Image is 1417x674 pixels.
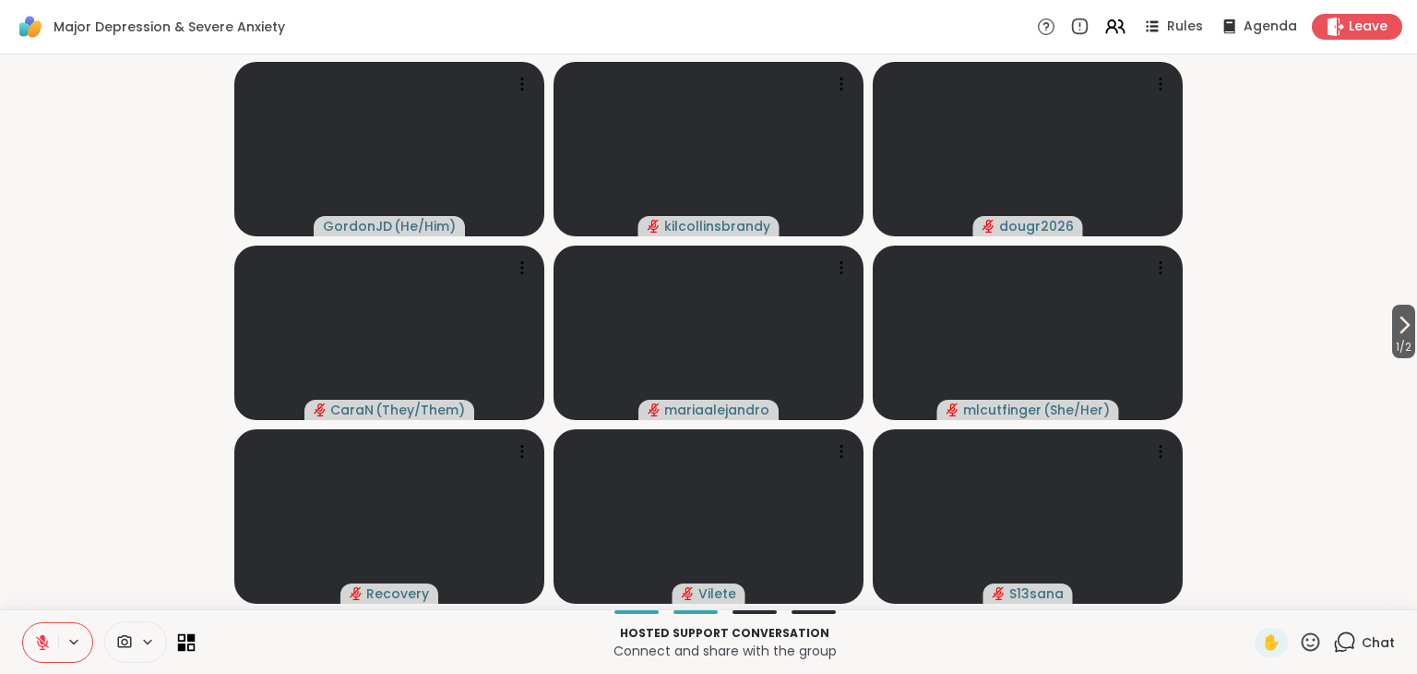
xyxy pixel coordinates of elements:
span: mlcutfinger [963,401,1042,419]
span: Vilete [698,584,736,603]
span: ( They/Them ) [375,401,465,419]
span: kilcollinsbrandy [664,217,770,235]
img: ShareWell Logomark [15,11,46,42]
span: GordonJD [323,217,392,235]
button: 1/2 [1392,305,1415,358]
span: S13sana [1009,584,1064,603]
span: audio-muted [314,403,327,416]
span: Recovery [366,584,429,603]
p: Hosted support conversation [206,625,1244,642]
span: dougr2026 [999,217,1074,235]
span: audio-muted [982,220,995,233]
span: Leave [1349,18,1387,36]
span: audio-muted [947,403,959,416]
span: mariaalejandro [664,401,769,419]
span: audio-muted [648,403,661,416]
span: Agenda [1244,18,1297,36]
span: audio-muted [993,587,1006,600]
span: ✋ [1262,632,1280,654]
p: Connect and share with the group [206,642,1244,660]
span: 1 / 2 [1392,336,1415,358]
span: Chat [1362,633,1395,652]
span: audio-muted [648,220,661,233]
span: ( She/Her ) [1043,401,1110,419]
span: Major Depression & Severe Anxiety [54,18,285,36]
span: ( He/Him ) [394,217,456,235]
span: Rules [1167,18,1203,36]
span: audio-muted [350,587,363,600]
span: CaraN [330,401,374,419]
span: audio-muted [682,587,695,600]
